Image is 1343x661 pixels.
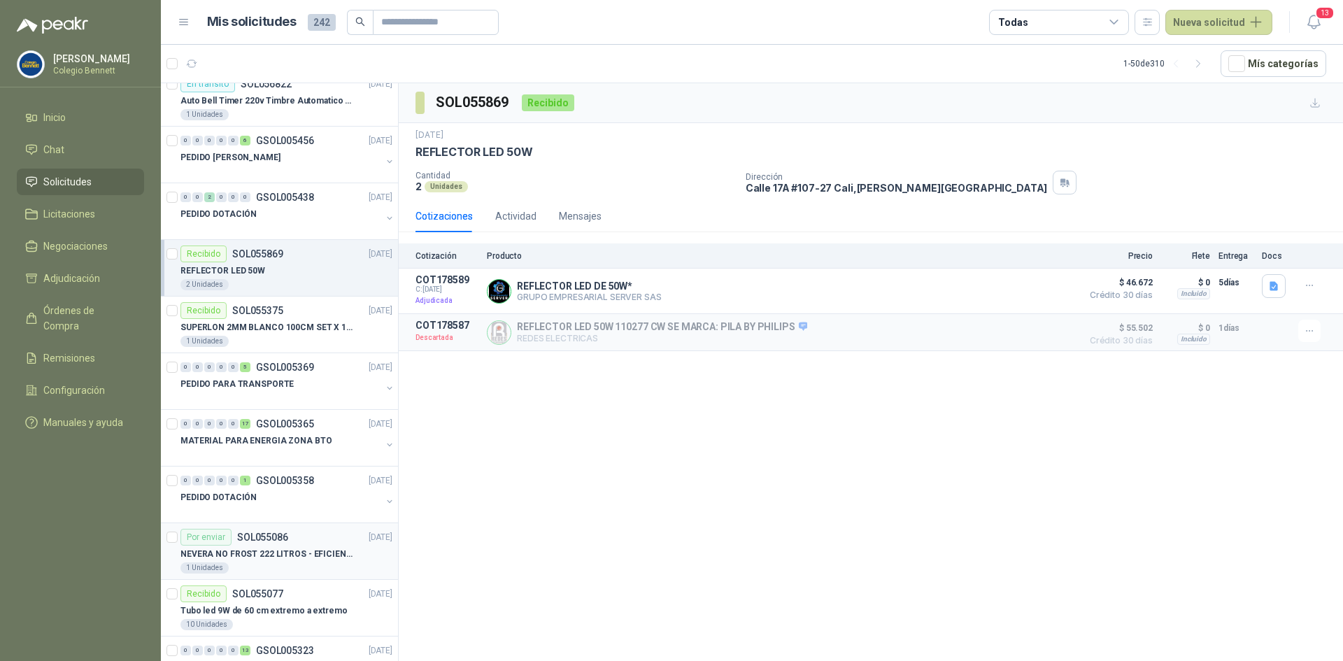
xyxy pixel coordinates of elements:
div: 13 [240,646,250,655]
p: SOL055375 [232,306,283,315]
span: Órdenes de Compra [43,303,131,334]
span: $ 55.502 [1083,320,1153,336]
p: $ 0 [1161,274,1210,291]
p: Dirección [746,172,1048,182]
div: 5 [240,362,250,372]
div: 0 [228,136,239,145]
p: [DATE] [369,588,392,601]
div: 0 [192,646,203,655]
span: 242 [308,14,336,31]
div: 0 [180,646,191,655]
div: Actividad [495,208,537,224]
p: NEVERA NO FROST 222 LITROS - EFICIENCIA ENERGETICA A [180,548,355,561]
span: Solicitudes [43,174,92,190]
p: SOL056822 [241,79,292,89]
div: Incluido [1177,334,1210,345]
img: Logo peakr [17,17,88,34]
div: 0 [180,362,191,372]
p: GSOL005323 [256,646,314,655]
a: RecibidoSOL055869[DATE] REFLECTOR LED 50W2 Unidades [161,240,398,297]
p: Adjudicada [415,294,478,308]
p: [DATE] [369,474,392,488]
div: 0 [228,419,239,429]
p: PEDIDO DOTACIÓN [180,491,257,504]
p: GSOL005438 [256,192,314,202]
p: [DATE] [369,644,392,658]
p: COT178589 [415,274,478,285]
p: MATERIAL PARA ENERGIA ZONA BTO [180,434,332,448]
a: Por enviarSOL055086[DATE] NEVERA NO FROST 222 LITROS - EFICIENCIA ENERGETICA A1 Unidades [161,523,398,580]
p: [DATE] [415,129,443,142]
span: Negociaciones [43,239,108,254]
p: PEDIDO PARA TRANSPORTE [180,378,294,391]
p: 5 días [1218,274,1253,291]
div: 0 [204,136,215,145]
div: 0 [216,192,227,202]
p: COT178587 [415,320,478,331]
p: SOL055869 [232,249,283,259]
p: REFLECTOR LED DE 50W* [517,280,662,292]
p: [PERSON_NAME] [53,54,141,64]
div: Unidades [425,181,468,192]
div: 0 [204,419,215,429]
div: 1 Unidades [180,109,229,120]
p: REFLECTOR LED 50W [180,264,265,278]
a: Inicio [17,104,144,131]
div: 0 [240,192,250,202]
span: search [355,17,365,27]
p: Colegio Bennett [53,66,141,75]
p: [DATE] [369,361,392,374]
a: Licitaciones [17,201,144,227]
div: Recibido [180,246,227,262]
a: Órdenes de Compra [17,297,144,339]
div: Todas [998,15,1028,30]
div: 0 [180,192,191,202]
p: REDES ELECTRICAS [517,333,807,343]
div: 6 [240,136,250,145]
button: 13 [1301,10,1326,35]
p: PEDIDO DOTACIÓN [180,208,257,221]
div: 10 Unidades [180,619,233,630]
div: 0 [180,136,191,145]
div: 0 [216,362,227,372]
p: Docs [1262,251,1290,261]
div: 1 - 50 de 310 [1123,52,1209,75]
div: 2 [204,192,215,202]
p: Calle 17A #107-27 Cali , [PERSON_NAME][GEOGRAPHIC_DATA] [746,182,1048,194]
button: Mís categorías [1221,50,1326,77]
p: Entrega [1218,251,1253,261]
div: En tránsito [180,76,235,92]
div: Cotizaciones [415,208,473,224]
span: Crédito 30 días [1083,291,1153,299]
a: RecibidoSOL055375[DATE] SUPERLON 2MM BLANCO 100CM SET X 150 METROS1 Unidades [161,297,398,353]
div: 0 [180,419,191,429]
div: 0 [192,192,203,202]
div: 2 Unidades [180,279,229,290]
div: 0 [204,362,215,372]
a: 0 0 0 0 0 1 GSOL005358[DATE] PEDIDO DOTACIÓN [180,472,395,517]
span: 13 [1315,6,1335,20]
p: SOL055086 [237,532,288,542]
a: Remisiones [17,345,144,371]
p: Auto Bell Timer 220v Timbre Automatico Para Colegios, Indust [180,94,355,108]
div: 0 [216,476,227,485]
a: RecibidoSOL055077[DATE] Tubo led 9W de 60 cm extremo a extremo10 Unidades [161,580,398,637]
p: [DATE] [369,531,392,544]
p: Flete [1161,251,1210,261]
div: 0 [228,646,239,655]
span: Licitaciones [43,206,95,222]
p: [DATE] [369,418,392,431]
h3: SOL055869 [436,92,511,113]
span: Remisiones [43,350,95,366]
span: Chat [43,142,64,157]
p: $ 0 [1161,320,1210,336]
p: SOL055077 [232,589,283,599]
a: Adjudicación [17,265,144,292]
a: 0 0 2 0 0 0 GSOL005438[DATE] PEDIDO DOTACIÓN [180,189,395,234]
div: Por enviar [180,529,232,546]
p: Producto [487,251,1074,261]
div: 0 [228,362,239,372]
div: 0 [192,476,203,485]
p: Precio [1083,251,1153,261]
p: Cotización [415,251,478,261]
